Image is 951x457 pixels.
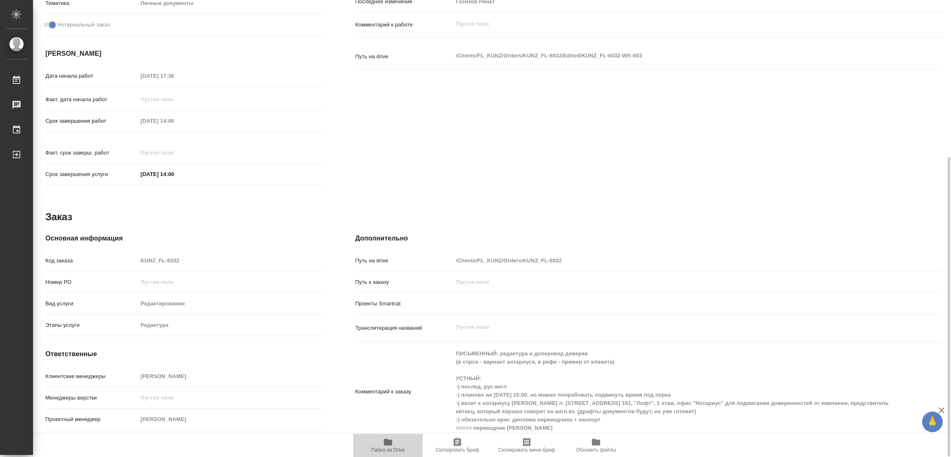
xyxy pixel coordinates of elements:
[561,434,631,457] button: Обновить файлы
[492,434,561,457] button: Скопировать мини-бриф
[45,278,138,286] p: Номер РО
[355,233,942,243] h4: Дополнительно
[45,300,138,308] p: Вид услуги
[45,210,72,224] h2: Заказ
[355,52,453,61] p: Путь на drive
[355,278,453,286] p: Путь к заказу
[45,394,138,402] p: Менеджеры верстки
[355,21,453,29] p: Комментарий к работе
[45,95,138,104] p: Факт. дата начала работ
[45,49,322,59] h4: [PERSON_NAME]
[138,93,210,105] input: Пустое поле
[453,347,893,435] textarea: ПИСЬМЕННЫЙ: редактура и доперевод доверки (в сорсе - вариант нотариуса, в рефе - пример от клиент...
[355,388,453,396] p: Комментарий к заказу
[498,447,555,453] span: Скопировать мини-бриф
[353,434,423,457] button: Папка на Drive
[138,255,322,267] input: Пустое поле
[138,413,322,425] input: Пустое поле
[45,233,322,243] h4: Основная информация
[45,257,138,265] p: Код заказа
[138,168,210,180] input: ✎ Введи что-нибудь
[453,276,893,288] input: Пустое поле
[925,413,939,431] span: 🙏
[138,392,322,404] input: Пустое поле
[45,349,322,359] h4: Ответственные
[371,447,405,453] span: Папка на Drive
[45,149,138,157] p: Факт. срок заверш. работ
[57,21,110,29] span: Нотариальный заказ
[45,117,138,125] p: Срок завершения работ
[423,434,492,457] button: Скопировать бриф
[138,319,322,331] input: Пустое поле
[45,170,138,179] p: Срок завершения услуги
[355,300,453,308] p: Проекты Smartcat
[355,324,453,332] p: Транслитерация названий
[45,372,138,381] p: Клиентские менеджеры
[138,115,210,127] input: Пустое поле
[138,147,210,159] input: Пустое поле
[453,49,893,63] textarea: /Clients/FL_KUNZ/Orders/KUNZ_FL-6032/Edited/KUNZ_FL-6032-WK-003
[138,370,322,382] input: Пустое поле
[922,412,943,432] button: 🙏
[435,447,479,453] span: Скопировать бриф
[45,72,138,80] p: Дата начала работ
[138,276,322,288] input: Пустое поле
[138,70,210,82] input: Пустое поле
[45,321,138,329] p: Этапы услуги
[453,255,893,267] input: Пустое поле
[45,415,138,424] p: Проектный менеджер
[355,257,453,265] p: Путь на drive
[138,298,322,309] input: Пустое поле
[576,447,616,453] span: Обновить файлы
